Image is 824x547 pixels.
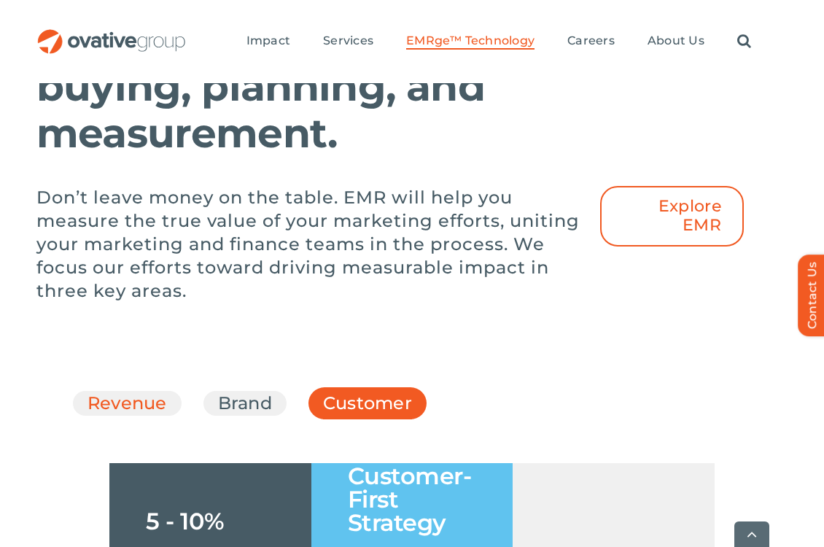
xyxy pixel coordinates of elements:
p: Don’t leave money on the table. EMR will help you measure the true value of your marketing effort... [36,186,600,303]
a: OG_Full_horizontal_RGB [36,28,187,42]
a: Customer [323,391,412,423]
a: Revenue [88,391,167,416]
nav: Menu [246,18,751,65]
span: Careers [567,34,615,48]
a: Search [737,34,751,50]
a: Impact [246,34,290,50]
a: Services [323,34,373,50]
span: EMRge™ Technology [406,34,535,48]
span: About Us [648,34,704,48]
ul: Post Filters [73,384,751,423]
span: Services [323,34,373,48]
span: Explore EMR [623,197,722,236]
h1: Customer-First Strategy [348,465,477,535]
a: Explore EMR [600,186,745,247]
a: EMRge™ Technology [406,34,535,50]
a: Brand [218,391,272,416]
span: Impact [246,34,290,48]
a: Careers [567,34,615,50]
h1: 5 - 10% [146,510,225,533]
a: About Us [648,34,704,50]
